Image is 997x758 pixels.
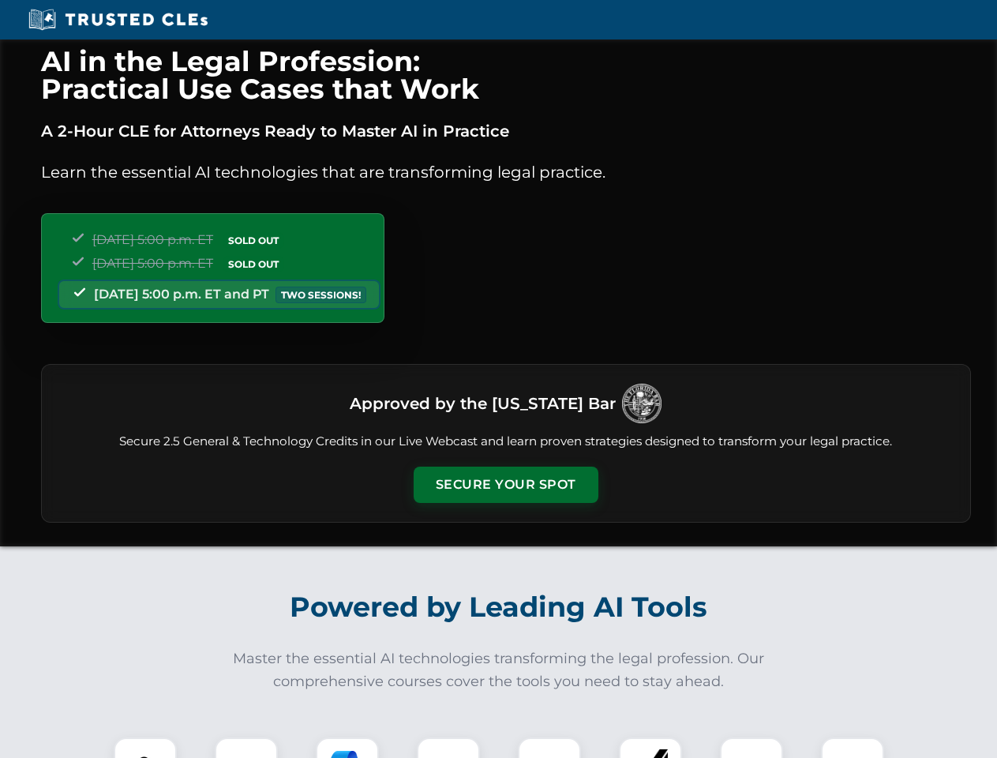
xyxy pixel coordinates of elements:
span: SOLD OUT [223,232,284,249]
h1: AI in the Legal Profession: Practical Use Cases that Work [41,47,971,103]
span: SOLD OUT [223,256,284,272]
h2: Powered by Leading AI Tools [62,580,936,635]
img: Logo [622,384,662,423]
span: [DATE] 5:00 p.m. ET [92,232,213,247]
button: Secure Your Spot [414,467,598,503]
p: Learn the essential AI technologies that are transforming legal practice. [41,159,971,185]
img: Trusted CLEs [24,8,212,32]
h3: Approved by the [US_STATE] Bar [350,389,616,418]
p: Master the essential AI technologies transforming the legal profession. Our comprehensive courses... [223,647,775,693]
p: A 2-Hour CLE for Attorneys Ready to Master AI in Practice [41,118,971,144]
p: Secure 2.5 General & Technology Credits in our Live Webcast and learn proven strategies designed ... [61,433,951,451]
span: [DATE] 5:00 p.m. ET [92,256,213,271]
